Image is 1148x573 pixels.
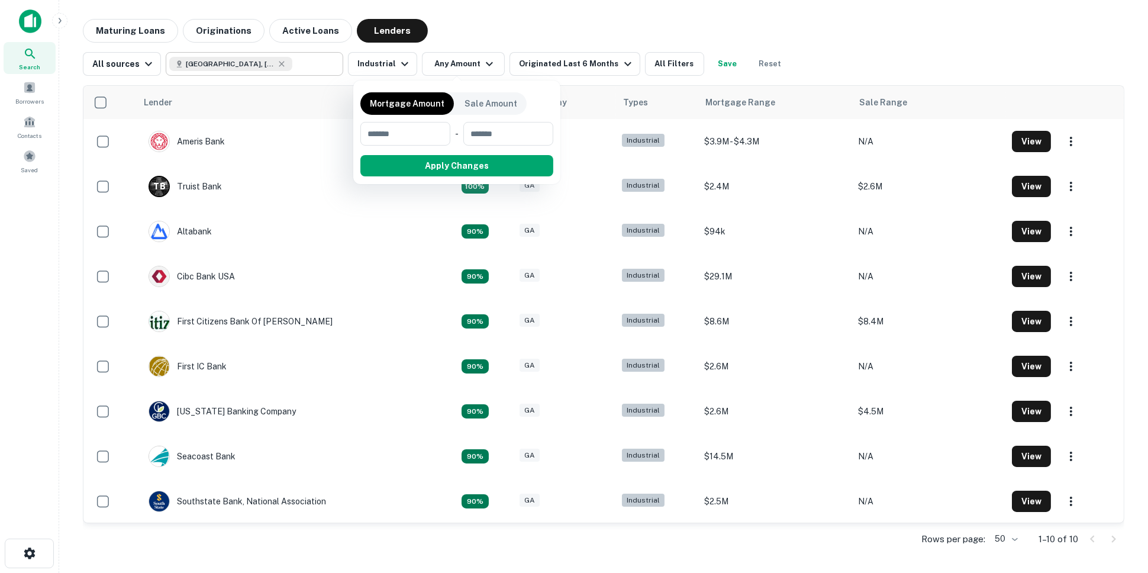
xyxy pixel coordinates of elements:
div: - [455,122,459,146]
button: Apply Changes [360,155,553,176]
iframe: Chat Widget [1089,440,1148,497]
p: Mortgage Amount [370,97,444,110]
p: Sale Amount [465,97,517,110]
